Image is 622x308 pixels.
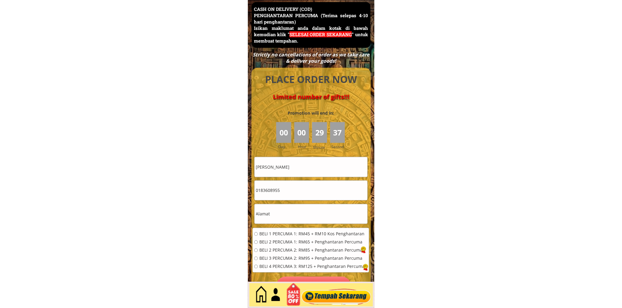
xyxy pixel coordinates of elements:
[255,157,367,177] input: Nama
[276,277,352,297] p: Pesan sekarang
[298,144,311,150] h3: Hour
[251,52,371,64] div: Strictly no cancellations of order as we take care & deliver your goods!
[259,248,365,252] span: BELI 2 PERCUMA 2: RM85 + Penghantaran Percuma
[258,93,364,100] h4: Limited number of gifts!!!
[313,144,327,150] h3: Minute
[259,232,365,236] span: BELI 1 PERCUMA 1: RM45 + RM10 Kos Penghantaran
[255,181,367,200] input: Telefon
[259,240,365,244] span: BELI 2 PERCUMA 1: RM65 + Penghantaran Percuma
[258,73,364,86] h4: PLACE ORDER NOW
[259,256,365,261] span: BELI 3 PERCUMA 2: RM95 + Penghantaran Percuma
[277,110,345,116] h3: Promotion will end in:
[254,6,368,44] h3: CASH ON DELIVERY (COD) PENGHANTARAN PERCUMA (Terima selepas 4-10 hari penghantaran) Isikan maklum...
[278,144,293,150] h3: Day
[289,31,352,37] span: SELESAI ORDER SEKARANG
[332,144,346,150] h3: Second
[259,265,365,269] span: BELI 4 PERCUMA 3: RM125 + Penghantaran Percuma
[255,204,367,224] input: Alamat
